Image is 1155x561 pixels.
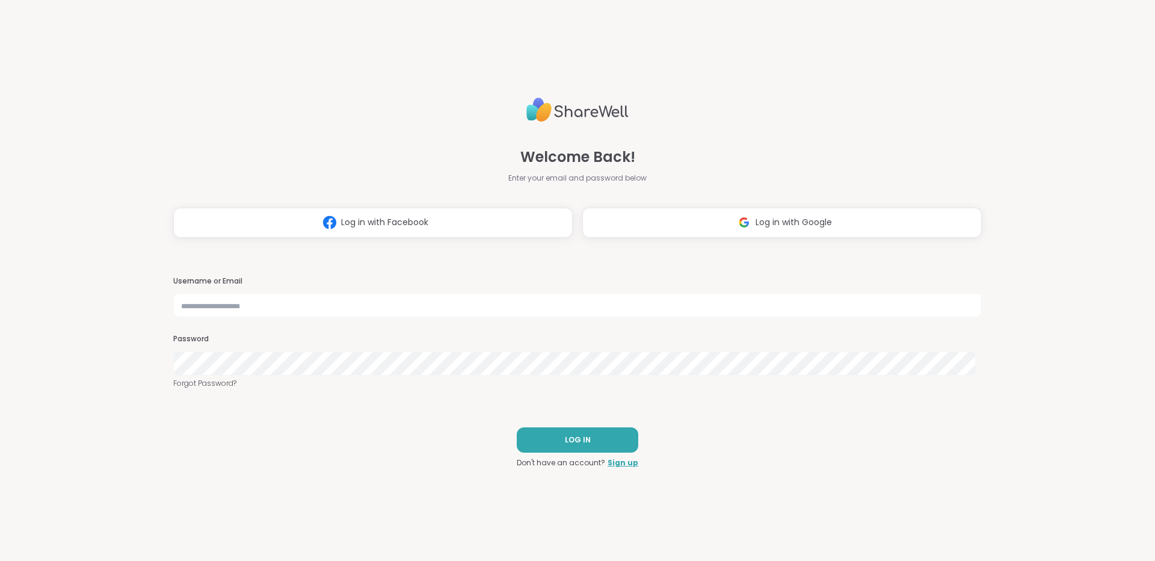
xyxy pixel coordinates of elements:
span: Don't have an account? [517,457,605,468]
a: Sign up [608,457,638,468]
img: ShareWell Logomark [733,211,756,234]
span: Welcome Back! [520,146,635,168]
h3: Password [173,334,982,344]
button: Log in with Google [582,208,982,238]
span: LOG IN [565,435,591,445]
span: Log in with Google [756,216,832,229]
button: LOG IN [517,427,638,453]
img: ShareWell Logomark [318,211,341,234]
a: Forgot Password? [173,378,982,389]
span: Enter your email and password below [508,173,647,184]
h3: Username or Email [173,276,982,287]
span: Log in with Facebook [341,216,428,229]
img: ShareWell Logo [526,93,629,127]
button: Log in with Facebook [173,208,573,238]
